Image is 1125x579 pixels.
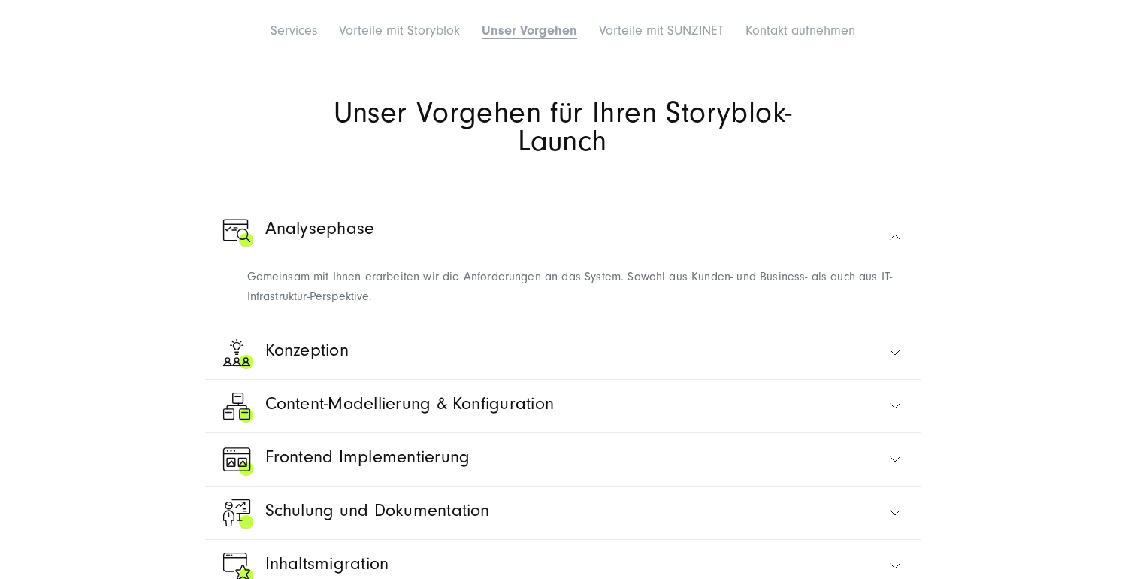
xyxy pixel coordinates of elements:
[265,443,470,479] span: Frontend Implementierung
[220,380,906,432] a: Symbol for Concept Development - Headless CMS - Zertifizierte Storyblok Agentur - Storyblok partn...
[220,336,256,372] img: Symbol welches drei Personen zeigt über denen eine Glühbirne abgebildet ist als Zeichen für gemei...
[220,214,256,250] img: Browser mit Checkliste und Lupe - Headless CMS - Zertifizierte Storyblok Agentur - Storyblok part...
[271,23,317,38] a: Services
[265,214,375,250] span: Analysephase
[220,496,256,532] img: Eine Person die vor einem Flipchart steht, welches einen positiven Graphen zeigt als Zeichen für ...
[247,268,893,306] p: Gemeinsam mit Ihnen erarbeiten wir die Anforderungen an das System. Sowohl aus Kunden- und Busine...
[220,205,906,257] a: Browser mit Checkliste und Lupe - Headless CMS - Zertifizierte Storyblok Agentur - Storyblok part...
[220,487,906,539] a: Eine Person die vor einem Flipchart steht, welches einen positiven Graphen zeigt als Zeichen für ...
[745,23,855,38] a: Kontakt aufnehmen
[339,23,460,38] a: Vorteile mit Storyblok
[220,390,256,426] img: Symbol for Concept Development - Headless CMS - Zertifizierte Storyblok Agentur - Storyblok partn...
[220,433,906,486] a: Browser Symbol mit zwei Bildern als Zeichen für Web Development - Headless CMS - Zertifizierte St...
[265,390,555,426] span: Content-Modellierung & Konfiguration
[220,443,256,479] img: Browser Symbol mit zwei Bildern als Zeichen für Web Development - Headless CMS - Zertifizierte St...
[265,496,490,532] span: Schulung und Dokumentation
[220,326,906,379] a: Symbol welches drei Personen zeigt über denen eine Glühbirne abgebildet ist als Zeichen für gemei...
[265,336,349,372] span: Konzeption
[599,23,724,38] a: Vorteile mit SUNZINET
[296,99,830,156] h2: Unser Vorgehen für Ihren Storyblok-Launch
[482,23,577,38] a: Unser Vorgehen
